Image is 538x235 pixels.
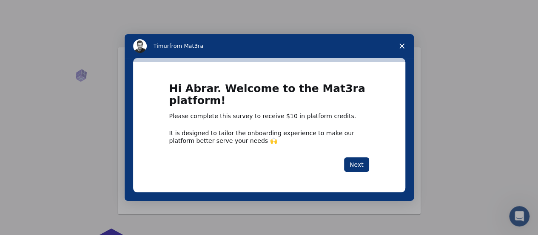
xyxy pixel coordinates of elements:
[169,43,203,49] span: from Mat3ra
[344,157,369,172] button: Next
[169,83,369,112] h1: Hi Abrar. Welcome to the Mat3ra platform!
[169,129,369,145] div: It is designed to tailor the onboarding experience to make our platform better serve your needs 🙌
[390,34,414,58] span: Close survey
[169,112,369,121] div: Please complete this survey to receive $10 in platform credits.
[17,6,48,14] span: Support
[133,39,147,53] img: Profile image for Timur
[154,43,169,49] span: Timur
